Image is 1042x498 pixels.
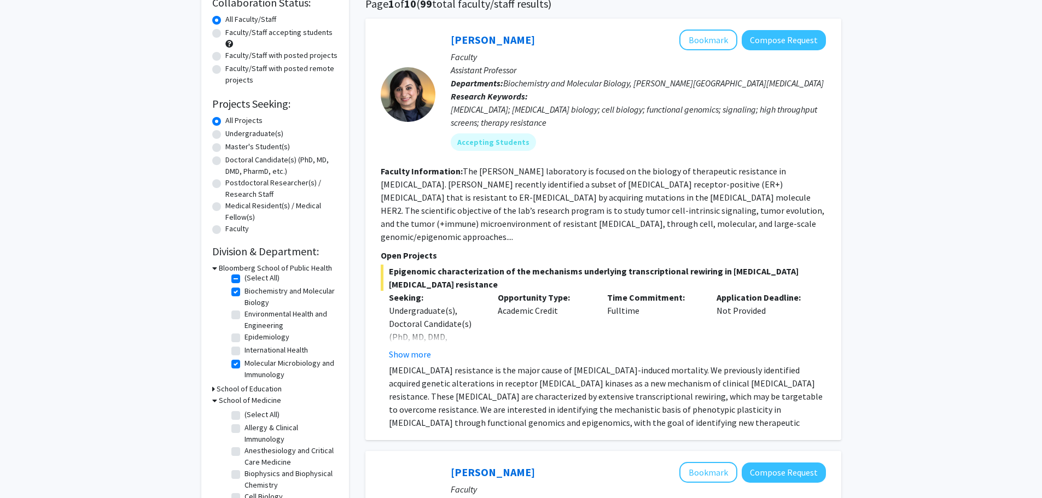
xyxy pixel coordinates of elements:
fg-read-more: The [PERSON_NAME] laboratory is focused on the biology of therapeutic resistance in [MEDICAL_DATA... [381,166,824,242]
label: (Select All) [245,272,280,284]
button: Add Anthony K. L. Leung to Bookmarks [679,462,737,483]
h3: School of Education [217,383,282,395]
iframe: Chat [8,449,46,490]
p: Faculty [451,483,826,496]
label: Doctoral Candidate(s) (PhD, MD, DMD, PharmD, etc.) [225,154,338,177]
div: Academic Credit [490,291,599,361]
label: Postdoctoral Researcher(s) / Research Staff [225,177,338,200]
b: Faculty Information: [381,166,463,177]
label: Anesthesiology and Critical Care Medicine [245,445,335,468]
button: Compose Request to Utthara Nayar [742,30,826,50]
div: Not Provided [708,291,818,361]
p: Opportunity Type: [498,291,591,304]
p: Open Projects [381,249,826,262]
b: Departments: [451,78,503,89]
h2: Projects Seeking: [212,97,338,110]
p: Seeking: [389,291,482,304]
button: Show more [389,348,431,361]
label: International Health [245,344,308,356]
div: Fulltime [599,291,708,361]
button: Compose Request to Anthony K. L. Leung [742,462,826,483]
label: Faculty/Staff with posted projects [225,50,337,61]
mat-chip: Accepting Students [451,133,536,151]
label: Biophysics and Biophysical Chemistry [245,468,335,491]
label: Environmental Health and Engineering [245,308,335,331]
label: Undergraduate(s) [225,128,283,139]
p: Time Commitment: [607,291,700,304]
label: Faculty/Staff with posted remote projects [225,63,338,86]
b: Research Keywords: [451,91,528,102]
div: Undergraduate(s), Doctoral Candidate(s) (PhD, MD, DMD, PharmD, etc.), Postdoctoral Researcher(s) ... [389,304,482,422]
label: All Faculty/Staff [225,14,276,25]
span: Biochemistry and Molecular Biology, [PERSON_NAME][GEOGRAPHIC_DATA][MEDICAL_DATA] [503,78,824,89]
label: Master's Student(s) [225,141,290,153]
span: Epigenomic characterization of the mechanisms underlying transcriptional rewiring in [MEDICAL_DAT... [381,265,826,291]
button: Add Utthara Nayar to Bookmarks [679,30,737,50]
p: Application Deadline: [717,291,810,304]
label: Medical Resident(s) / Medical Fellow(s) [225,200,338,223]
label: Epidemiology [245,331,289,343]
p: Faculty [451,50,826,63]
h3: School of Medicine [219,395,281,406]
p: [MEDICAL_DATA] resistance is the major cause of [MEDICAL_DATA]-induced mortality. We previously i... [389,364,826,442]
div: [MEDICAL_DATA]; [MEDICAL_DATA] biology; cell biology; functional genomics; signaling; high throug... [451,103,826,129]
label: All Projects [225,115,263,126]
label: Faculty/Staff accepting students [225,27,333,38]
label: Allergy & Clinical Immunology [245,422,335,445]
label: Faculty [225,223,249,235]
a: [PERSON_NAME] [451,33,535,46]
label: (Select All) [245,409,280,420]
h2: Division & Department: [212,245,338,258]
a: [PERSON_NAME] [451,465,535,479]
label: Biochemistry and Molecular Biology [245,285,335,308]
label: Molecular Microbiology and Immunology [245,358,335,380]
p: Assistant Professor [451,63,826,77]
h3: Bloomberg School of Public Health [219,262,332,274]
